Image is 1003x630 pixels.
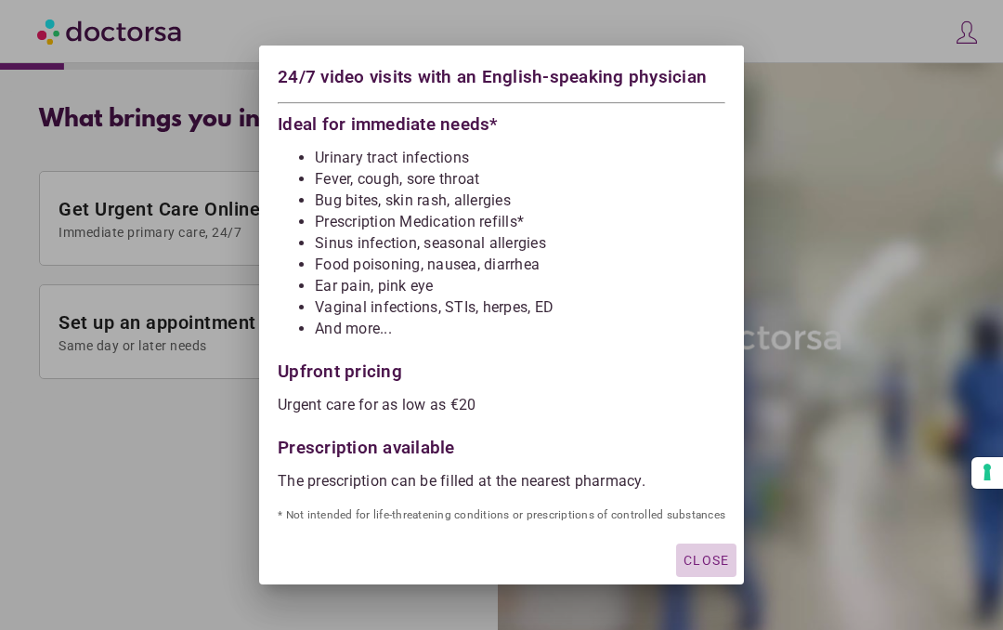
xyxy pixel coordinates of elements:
[315,277,725,295] li: Ear pain, pink eye
[278,472,725,491] p: The prescription can be filled at the nearest pharmacy.
[315,213,725,231] li: Prescription Medication refills*
[278,429,725,457] div: Prescription available
[315,170,725,189] li: Fever, cough, sore throat
[676,544,736,577] button: Close
[278,396,725,414] p: Urgent care for as low as €20
[278,505,725,524] p: * Not intended for life-threatening conditions or prescriptions of controlled substances
[971,457,1003,489] button: Your consent preferences for tracking technologies
[315,191,725,210] li: Bug bites, skin rash, allergies
[315,320,725,338] li: And more...
[684,553,729,568] span: Close
[315,234,725,253] li: Sinus infection, seasonal allergies
[278,111,725,134] div: Ideal for immediate needs*
[315,298,725,317] li: Vaginal infections, STIs, herpes, ED
[315,256,725,274] li: Food poisoning, nausea, diarrhea
[315,149,725,167] li: Urinary tract infections
[278,353,725,381] div: Upfront pricing
[278,64,725,95] div: 24/7 video visits with an English-speaking physician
